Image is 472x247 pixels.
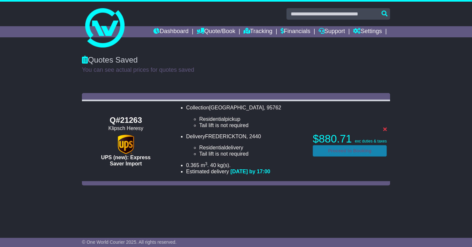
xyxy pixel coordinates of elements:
li: Tail lift is not required [199,151,306,157]
a: Tracking [244,26,272,37]
li: pickup [199,116,306,122]
span: 40 [210,162,216,168]
span: , 2440 [246,134,261,139]
span: kg(s). [217,162,230,168]
li: Collection [186,104,306,128]
a: Support [319,26,345,37]
li: Delivery [186,133,306,157]
a: Financials [281,26,310,37]
span: [GEOGRAPHIC_DATA] [209,105,264,110]
div: Quotes Saved [82,55,390,65]
span: Residential [199,145,225,150]
sup: 3 [205,161,207,166]
a: Settings [353,26,382,37]
span: m . [201,162,208,168]
span: $ [313,133,352,145]
span: , 95762 [264,105,281,110]
a: Quote/Book [197,26,235,37]
span: 880.71 [319,133,352,145]
span: UPS (new): Express Saver Import [101,155,150,166]
span: 0.365 [186,162,199,168]
div: Q#21263 [85,116,167,125]
p: You can see actual prices for quotes saved [82,66,390,74]
li: delivery [199,144,306,151]
li: Tail lift is not required [199,122,306,128]
span: FREDERICKTON [205,134,246,139]
div: Klipsch Heresy [85,125,167,131]
a: Proceed to Booking [313,145,387,157]
span: © One World Courier 2025. All rights reserved. [82,239,177,245]
span: [DATE] by 17:00 [230,169,270,174]
span: exc duties & taxes [355,139,387,143]
img: UPS (new): Express Saver Import [118,135,134,154]
a: Dashboard [153,26,188,37]
span: Residential [199,116,225,122]
li: Estimated delivery [186,168,306,175]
